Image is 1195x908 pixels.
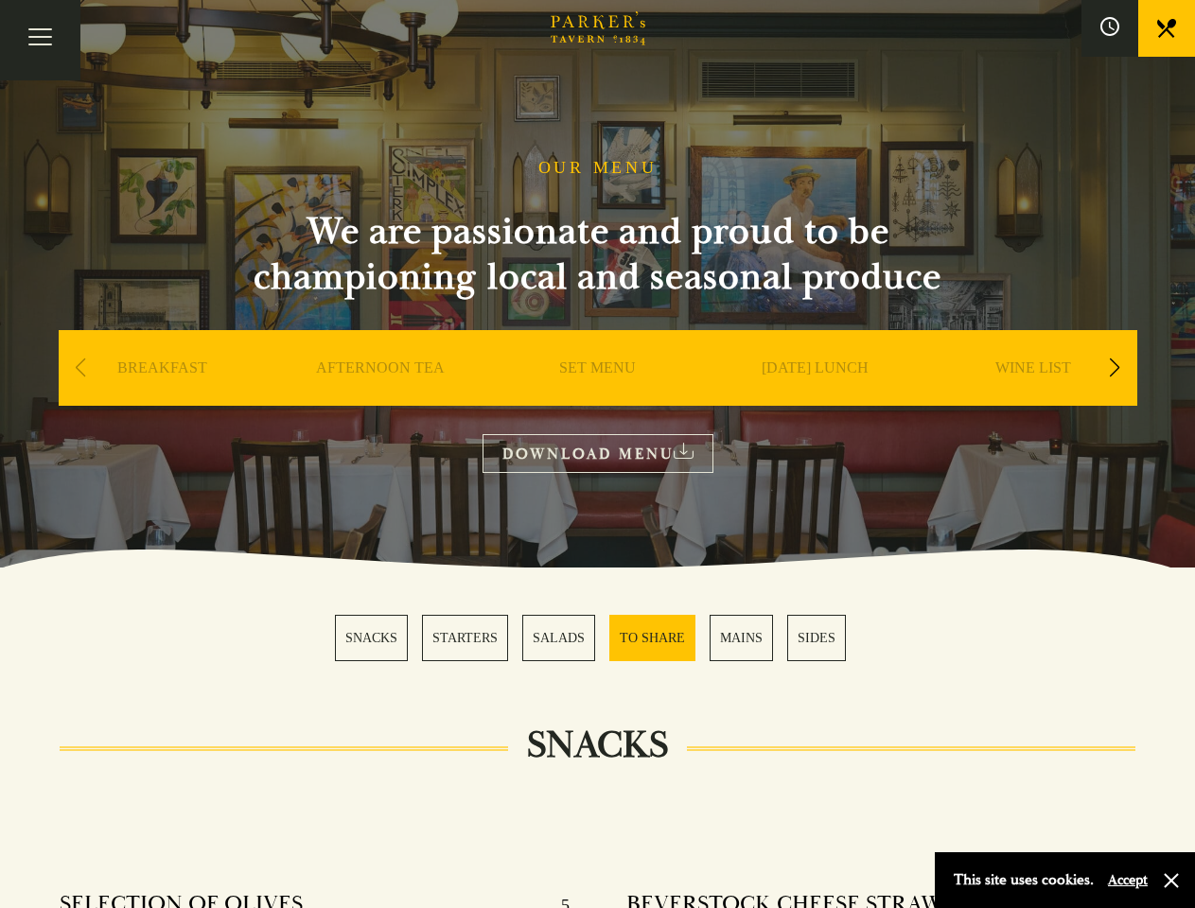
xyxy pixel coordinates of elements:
[995,358,1071,434] a: WINE LIST
[335,615,408,661] a: 1 / 6
[276,330,484,463] div: 2 / 9
[68,347,94,389] div: Previous slide
[712,330,920,463] div: 4 / 9
[522,615,595,661] a: 3 / 6
[1162,871,1181,890] button: Close and accept
[494,330,702,463] div: 3 / 9
[609,615,695,661] a: 4 / 6
[954,866,1094,894] p: This site uses cookies.
[538,158,658,179] h1: OUR MENU
[1102,347,1128,389] div: Next slide
[316,358,445,434] a: AFTERNOON TEA
[220,209,976,300] h2: We are passionate and proud to be championing local and seasonal produce
[787,615,846,661] a: 6 / 6
[929,330,1137,463] div: 5 / 9
[117,358,207,434] a: BREAKFAST
[483,434,713,473] a: DOWNLOAD MENU
[710,615,773,661] a: 5 / 6
[59,330,267,463] div: 1 / 9
[422,615,508,661] a: 2 / 6
[1108,871,1148,889] button: Accept
[559,358,636,434] a: SET MENU
[762,358,869,434] a: [DATE] LUNCH
[508,723,687,768] h2: SNACKS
